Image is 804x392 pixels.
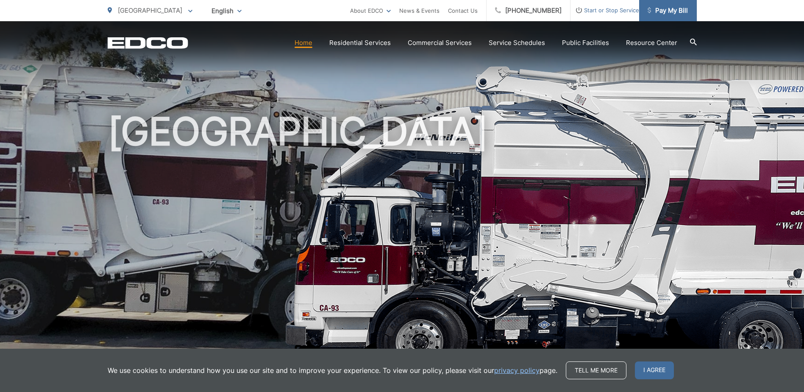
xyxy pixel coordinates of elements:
[329,38,391,48] a: Residential Services
[494,365,540,375] a: privacy policy
[295,38,312,48] a: Home
[626,38,677,48] a: Resource Center
[566,361,626,379] a: Tell me more
[408,38,472,48] a: Commercial Services
[108,110,697,379] h1: [GEOGRAPHIC_DATA]
[205,3,248,18] span: English
[108,37,188,49] a: EDCD logo. Return to the homepage.
[399,6,440,16] a: News & Events
[648,6,688,16] span: Pay My Bill
[118,6,182,14] span: [GEOGRAPHIC_DATA]
[108,365,557,375] p: We use cookies to understand how you use our site and to improve your experience. To view our pol...
[562,38,609,48] a: Public Facilities
[350,6,391,16] a: About EDCO
[635,361,674,379] span: I agree
[489,38,545,48] a: Service Schedules
[448,6,478,16] a: Contact Us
